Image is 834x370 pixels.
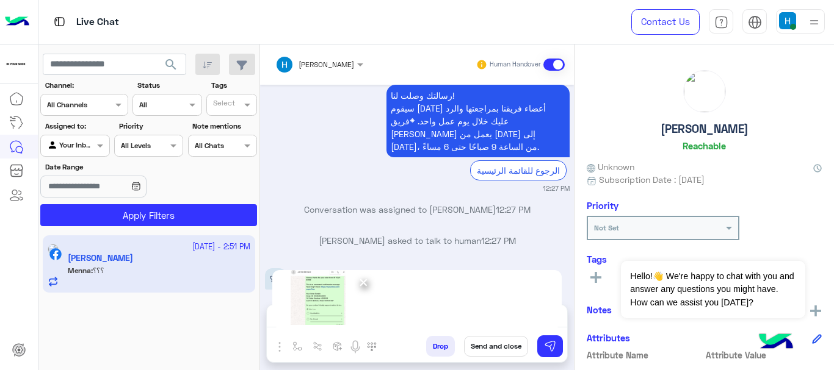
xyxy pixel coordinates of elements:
p: 1/10/2025, 12:27 PM [386,85,570,157]
label: Priority [119,121,182,132]
img: add [810,305,821,316]
label: Tags [211,80,256,91]
h6: Notes [587,304,612,315]
span: search [164,57,178,72]
img: create order [333,341,343,351]
button: create order [328,336,348,356]
h6: Priority [587,200,618,211]
span: Subscription Date : [DATE] [599,173,705,186]
button: select flow [288,336,308,356]
p: 1/10/2025, 2:50 PM [265,268,286,290]
b: Not Set [594,223,619,232]
img: picture [684,71,725,112]
span: Attribute Name [587,349,703,361]
button: Send and close [464,336,528,357]
div: الرجوع للقائمة الرئيسية [470,160,567,180]
label: Channel: [45,80,127,91]
span: × [358,268,369,296]
button: search [156,54,186,80]
p: Conversation was assigned to [PERSON_NAME] [265,203,570,216]
label: Status [137,80,200,91]
span: Unknown [587,160,634,173]
h6: Tags [587,254,822,265]
h6: Reachable [683,140,726,151]
img: 923305001092802 [5,53,27,75]
label: Date Range [45,162,182,173]
button: Drop [426,336,455,357]
p: Live Chat [76,14,119,30]
img: tab [52,14,67,29]
button: Trigger scenario [308,336,328,356]
img: Logo [5,9,29,35]
label: Assigned to: [45,121,108,132]
small: 12:27 PM [543,183,570,193]
a: tab [709,9,733,35]
img: hulul-logo.png [755,321,797,364]
p: [PERSON_NAME] asked to talk to human [265,234,570,247]
button: Apply Filters [40,204,257,226]
img: make a call [367,342,377,352]
small: Human Handover [490,60,541,69]
span: 12:27 PM [481,235,516,246]
img: tab [748,15,762,29]
span: 12:27 PM [496,204,531,215]
h6: Attributes [587,332,630,343]
a: Contact Us [631,9,700,35]
img: userImage [779,12,796,29]
div: Select [211,98,235,112]
span: Attribute Value [706,349,822,361]
img: Trigger scenario [313,341,322,351]
h5: [PERSON_NAME] [661,122,749,136]
img: image [272,270,364,325]
label: Note mentions [192,121,255,132]
span: Hello!👋 We're happy to chat with you and answer any questions you might have. How can we assist y... [621,261,805,318]
img: send voice note [348,340,363,354]
img: profile [807,15,822,30]
img: send message [544,340,556,352]
span: [PERSON_NAME] [299,60,354,69]
img: tab [714,15,728,29]
img: select flow [292,341,302,351]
